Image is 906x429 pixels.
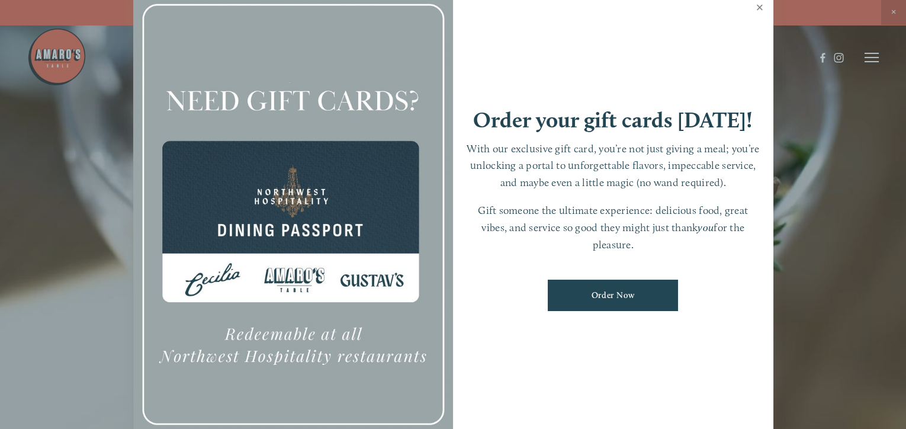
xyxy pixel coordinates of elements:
p: Gift someone the ultimate experience: delicious food, great vibes, and service so good they might... [465,202,762,253]
a: Order Now [548,280,678,311]
h1: Order your gift cards [DATE]! [473,109,753,131]
p: With our exclusive gift card, you’re not just giving a meal; you’re unlocking a portal to unforge... [465,140,762,191]
em: you [698,221,714,233]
